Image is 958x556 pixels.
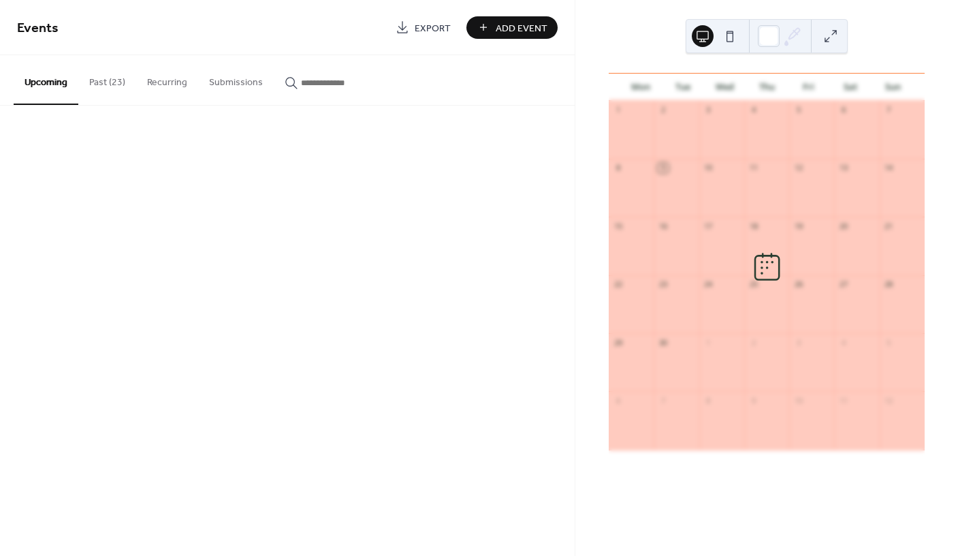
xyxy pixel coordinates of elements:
[748,395,759,405] div: 9
[884,337,894,347] div: 5
[748,221,759,231] div: 18
[613,105,623,115] div: 1
[748,105,759,115] div: 4
[748,337,759,347] div: 2
[884,279,894,290] div: 28
[884,395,894,405] div: 12
[884,221,894,231] div: 21
[658,395,668,405] div: 7
[838,279,848,290] div: 27
[704,74,746,101] div: Wed
[838,337,848,347] div: 4
[662,74,704,101] div: Tue
[613,395,623,405] div: 6
[613,337,623,347] div: 29
[788,74,830,101] div: Fri
[838,105,848,115] div: 6
[78,55,136,104] button: Past (23)
[884,163,894,173] div: 14
[136,55,198,104] button: Recurring
[466,16,558,39] button: Add Event
[14,55,78,105] button: Upcoming
[830,74,872,101] div: Sat
[658,105,668,115] div: 2
[703,337,714,347] div: 1
[613,163,623,173] div: 8
[746,74,788,101] div: Thu
[793,279,803,290] div: 26
[793,395,803,405] div: 10
[17,15,59,42] span: Events
[496,21,547,35] span: Add Event
[884,105,894,115] div: 7
[198,55,274,104] button: Submissions
[613,221,623,231] div: 15
[703,395,714,405] div: 8
[793,337,803,347] div: 3
[703,221,714,231] div: 17
[838,163,848,173] div: 13
[838,221,848,231] div: 20
[658,337,668,347] div: 30
[385,16,461,39] a: Export
[748,279,759,290] div: 25
[793,163,803,173] div: 12
[620,74,662,101] div: Mon
[872,74,914,101] div: Sun
[703,163,714,173] div: 10
[748,163,759,173] div: 11
[658,221,668,231] div: 16
[658,163,668,173] div: 9
[658,279,668,290] div: 23
[838,395,848,405] div: 11
[613,279,623,290] div: 22
[703,105,714,115] div: 3
[793,105,803,115] div: 5
[415,21,451,35] span: Export
[793,221,803,231] div: 19
[703,279,714,290] div: 24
